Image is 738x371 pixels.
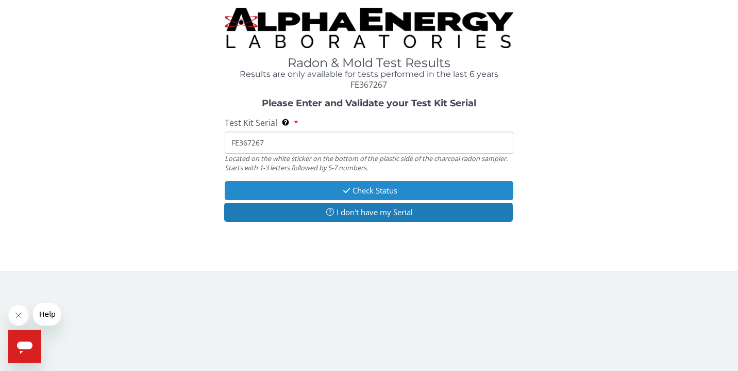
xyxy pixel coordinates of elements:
h1: Radon & Mold Test Results [225,56,514,70]
span: Test Kit Serial [225,117,277,128]
iframe: Message from company [33,303,61,326]
img: TightCrop.jpg [225,8,514,48]
button: Check Status [225,181,514,200]
iframe: Button to launch messaging window [8,330,41,363]
iframe: Close message [8,305,29,326]
div: Located on the white sticker on the bottom of the plastic side of the charcoal radon sampler. Sta... [225,154,514,173]
h4: Results are only available for tests performed in the last 6 years [225,70,514,79]
strong: Please Enter and Validate your Test Kit Serial [262,98,476,109]
span: FE367267 [350,79,387,90]
button: I don't have my Serial [224,203,513,222]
